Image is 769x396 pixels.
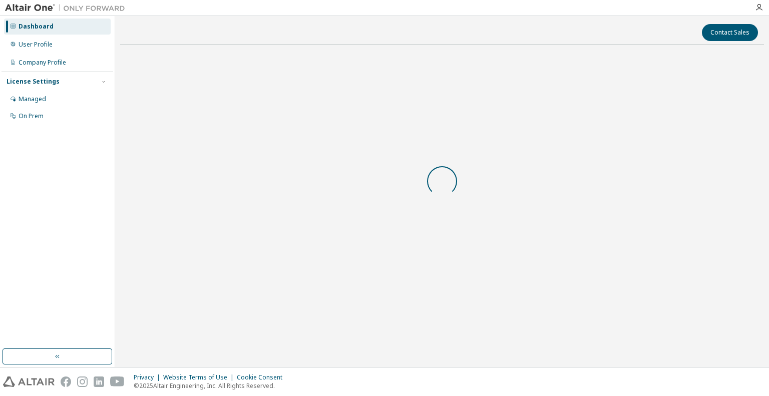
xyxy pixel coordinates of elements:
p: © 2025 Altair Engineering, Inc. All Rights Reserved. [134,381,288,390]
div: Company Profile [19,59,66,67]
div: Cookie Consent [237,373,288,381]
div: Privacy [134,373,163,381]
div: License Settings [7,78,60,86]
div: On Prem [19,112,44,120]
img: facebook.svg [61,376,71,387]
div: User Profile [19,41,53,49]
img: Altair One [5,3,130,13]
img: altair_logo.svg [3,376,55,387]
button: Contact Sales [702,24,758,41]
div: Dashboard [19,23,54,31]
img: instagram.svg [77,376,88,387]
div: Website Terms of Use [163,373,237,381]
div: Managed [19,95,46,103]
img: youtube.svg [110,376,125,387]
img: linkedin.svg [94,376,104,387]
